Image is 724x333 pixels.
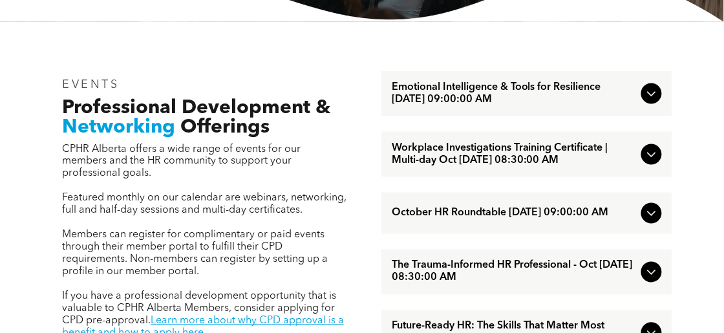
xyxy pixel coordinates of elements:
span: EVENTS [62,79,120,91]
span: Featured monthly on our calendar are webinars, networking, full and half-day sessions and multi-d... [62,193,346,216]
span: Workplace Investigations Training Certificate | Multi-day Oct [DATE] 08:30:00 AM [392,142,636,167]
span: Emotional Intelligence & Tools for Resilience [DATE] 09:00:00 AM [392,81,636,106]
span: The Trauma-Informed HR Professional - Oct [DATE] 08:30:00 AM [392,260,636,285]
span: If you have a professional development opportunity that is valuable to CPHR Alberta Members, cons... [62,292,336,327]
span: Offerings [180,118,270,137]
span: CPHR Alberta offers a wide range of events for our members and the HR community to support your p... [62,144,301,179]
span: Members can register for complimentary or paid events through their member portal to fulfill thei... [62,230,328,277]
span: Networking [62,118,175,137]
span: October HR Roundtable [DATE] 09:00:00 AM [392,208,636,220]
span: Professional Development & [62,98,330,118]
